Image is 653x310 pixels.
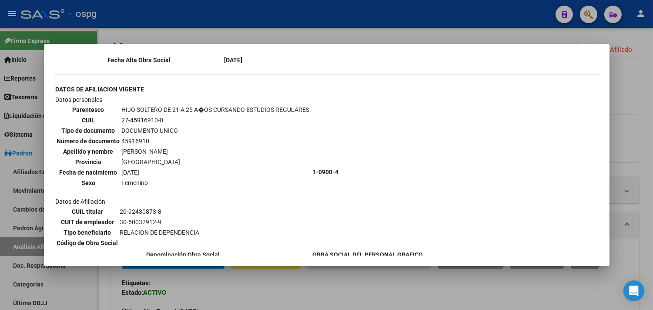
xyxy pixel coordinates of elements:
b: OBRA SOCIAL DEL PERSONAL GRAFICO [313,251,423,258]
td: Femenino [121,178,310,188]
td: DOCUMENTO UNICO [121,126,310,135]
b: 1-0900-4 [313,168,339,175]
td: [PERSON_NAME] [121,147,310,156]
th: Sexo [57,178,121,188]
td: [GEOGRAPHIC_DATA] [121,157,310,167]
th: Apellido y nombre [57,147,121,156]
th: Tipo beneficiario [57,228,119,237]
th: CUIL titular [57,207,119,216]
th: Fecha Alta Obra Social [55,55,223,65]
td: 20-92430873-8 [120,207,200,216]
th: CUIL [57,115,121,125]
td: RELACION DE DEPENDENCIA [120,228,200,237]
td: HIJO SOLTERO DE 21 A 25 A�OS CURSANDO ESTUDIOS REGULARES [121,105,310,115]
td: 45916910 [121,136,310,146]
td: 30-50032912-9 [120,217,200,227]
td: [DATE] [121,168,310,177]
td: Datos personales Datos de Afiliación [55,95,311,249]
th: Provincia [57,157,121,167]
b: DATOS DE AFILIACION VIGENTE [56,86,144,93]
th: Número de documento [57,136,121,146]
th: Fecha de nacimiento [57,168,121,177]
td: 27-45916910-0 [121,115,310,125]
th: Tipo de documento [57,126,121,135]
th: Parentesco [57,105,121,115]
div: Open Intercom Messenger [623,280,644,301]
th: CUIT de empleador [57,217,119,227]
b: [DATE] [224,57,243,64]
th: Denominación Obra Social [55,250,311,259]
th: Código de Obra Social [57,238,119,248]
